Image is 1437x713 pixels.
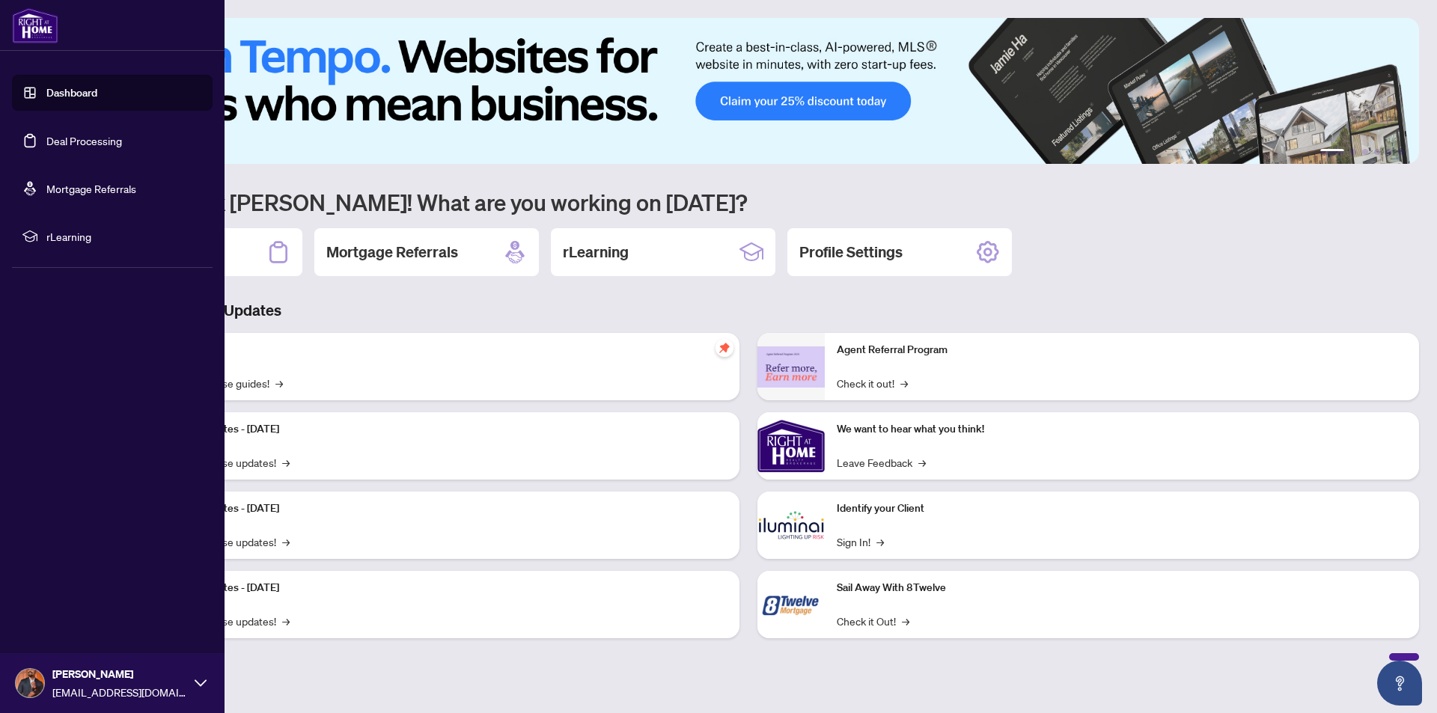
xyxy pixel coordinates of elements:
[282,454,290,471] span: →
[326,242,458,263] h2: Mortgage Referrals
[837,375,908,391] a: Check it out!→
[837,580,1407,596] p: Sail Away With 8Twelve
[157,421,727,438] p: Platform Updates - [DATE]
[157,342,727,358] p: Self-Help
[837,613,909,629] a: Check it Out!→
[1386,149,1392,155] button: 5
[757,492,825,559] img: Identify your Client
[918,454,926,471] span: →
[1374,149,1380,155] button: 4
[876,533,884,550] span: →
[1377,661,1422,706] button: Open asap
[716,339,733,357] span: pushpin
[46,228,202,245] span: rLearning
[78,300,1419,321] h3: Brokerage & Industry Updates
[157,501,727,517] p: Platform Updates - [DATE]
[1320,149,1344,155] button: 1
[282,533,290,550] span: →
[12,7,58,43] img: logo
[563,242,629,263] h2: rLearning
[46,134,122,147] a: Deal Processing
[52,684,187,700] span: [EMAIL_ADDRESS][DOMAIN_NAME]
[757,571,825,638] img: Sail Away With 8Twelve
[275,375,283,391] span: →
[46,86,97,100] a: Dashboard
[157,580,727,596] p: Platform Updates - [DATE]
[799,242,903,263] h2: Profile Settings
[282,613,290,629] span: →
[837,421,1407,438] p: We want to hear what you think!
[16,669,44,697] img: Profile Icon
[837,501,1407,517] p: Identify your Client
[1398,149,1404,155] button: 6
[837,454,926,471] a: Leave Feedback→
[757,346,825,388] img: Agent Referral Program
[1362,149,1368,155] button: 3
[757,412,825,480] img: We want to hear what you think!
[837,533,884,550] a: Sign In!→
[46,182,136,195] a: Mortgage Referrals
[52,666,187,682] span: [PERSON_NAME]
[900,375,908,391] span: →
[902,613,909,629] span: →
[78,188,1419,216] h1: Welcome back [PERSON_NAME]! What are you working on [DATE]?
[78,18,1419,164] img: Slide 0
[837,342,1407,358] p: Agent Referral Program
[1350,149,1356,155] button: 2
